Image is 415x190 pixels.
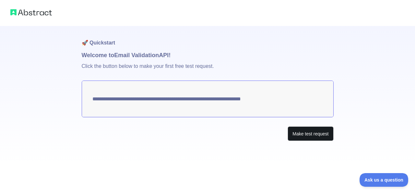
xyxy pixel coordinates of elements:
[82,51,334,60] h1: Welcome to Email Validation API!
[288,126,333,141] button: Make test request
[82,60,334,81] p: Click the button below to make your first free test request.
[10,8,52,17] img: Abstract logo
[360,173,409,187] iframe: Toggle Customer Support
[82,26,334,51] h1: 🚀 Quickstart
